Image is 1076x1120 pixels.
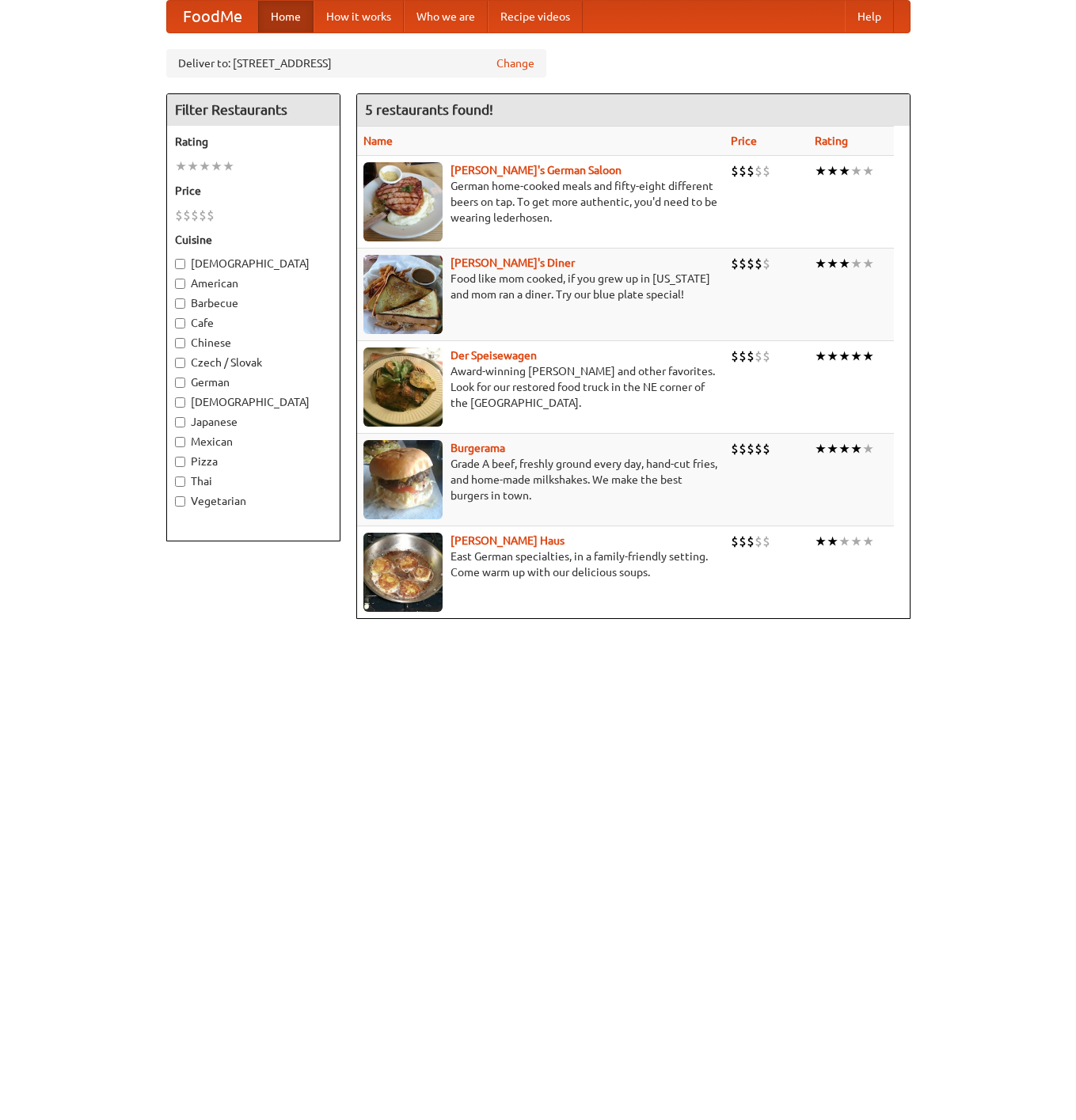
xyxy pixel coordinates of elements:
[731,440,739,457] li: $
[850,533,862,550] li: ★
[827,162,838,180] li: ★
[451,256,575,269] a: [PERSON_NAME]'s Diner
[175,414,332,430] label: Japanese
[175,493,332,509] label: Vegetarian
[258,1,314,32] a: Home
[451,164,622,177] a: [PERSON_NAME]'s German Saloon
[739,440,747,457] li: $
[755,533,762,550] li: $
[815,347,827,365] li: ★
[850,440,862,457] li: ★
[850,347,862,365] li: ★
[838,347,850,365] li: ★
[175,358,185,368] input: Czech / Slovak
[222,158,234,175] li: ★
[747,255,755,272] li: $
[363,255,443,334] img: sallys.jpg
[815,162,827,180] li: ★
[175,298,185,309] input: Barbecue
[175,355,332,370] label: Czech / Slovak
[363,347,443,427] img: speisewagen.jpg
[175,158,187,175] li: ★
[175,437,185,447] input: Mexican
[815,135,848,147] a: Rating
[199,207,207,224] li: $
[175,134,332,150] h5: Rating
[363,549,718,580] p: East German specialties, in a family-friendly setting. Come warm up with our delicious soups.
[175,315,332,331] label: Cafe
[827,440,838,457] li: ★
[363,271,718,302] p: Food like mom cooked, if you grew up in [US_STATE] and mom ran a diner. Try our blue plate special!
[175,259,185,269] input: [DEMOGRAPHIC_DATA]
[175,473,332,489] label: Thai
[827,347,838,365] li: ★
[838,162,850,180] li: ★
[747,347,755,365] li: $
[862,347,874,365] li: ★
[175,338,185,348] input: Chinese
[363,178,718,226] p: German home-cooked meals and fifty-eight different beers on tap. To get more authentic, you'd nee...
[167,1,258,32] a: FoodMe
[207,207,215,224] li: $
[747,440,755,457] li: $
[815,255,827,272] li: ★
[451,442,505,454] a: Burgerama
[187,158,199,175] li: ★
[365,102,493,117] ng-pluralize: 5 restaurants found!
[363,456,718,503] p: Grade A beef, freshly ground every day, hand-cut fries, and home-made milkshakes. We make the bes...
[755,255,762,272] li: $
[363,162,443,241] img: esthers.jpg
[175,434,332,450] label: Mexican
[827,255,838,272] li: ★
[451,534,565,547] a: [PERSON_NAME] Haus
[755,440,762,457] li: $
[838,255,850,272] li: ★
[166,49,546,78] div: Deliver to: [STREET_ADDRESS]
[762,162,770,180] li: $
[815,533,827,550] li: ★
[191,207,199,224] li: $
[175,496,185,507] input: Vegetarian
[731,347,739,365] li: $
[175,295,332,311] label: Barbecue
[739,347,747,365] li: $
[167,94,340,126] h4: Filter Restaurants
[404,1,488,32] a: Who we are
[815,440,827,457] li: ★
[488,1,583,32] a: Recipe videos
[175,417,185,427] input: Japanese
[175,275,332,291] label: American
[175,454,332,469] label: Pizza
[175,397,185,408] input: [DEMOGRAPHIC_DATA]
[496,55,534,71] a: Change
[731,162,739,180] li: $
[827,533,838,550] li: ★
[731,255,739,272] li: $
[363,363,718,411] p: Award-winning [PERSON_NAME] and other favorites. Look for our restored food truck in the NE corne...
[838,533,850,550] li: ★
[183,207,191,224] li: $
[175,457,185,467] input: Pizza
[175,476,185,487] input: Thai
[175,394,332,410] label: [DEMOGRAPHIC_DATA]
[731,135,757,147] a: Price
[175,378,185,388] input: German
[175,207,183,224] li: $
[739,255,747,272] li: $
[862,255,874,272] li: ★
[862,162,874,180] li: ★
[747,533,755,550] li: $
[175,374,332,390] label: German
[762,255,770,272] li: $
[862,440,874,457] li: ★
[739,162,747,180] li: $
[862,533,874,550] li: ★
[363,440,443,519] img: burgerama.jpg
[739,533,747,550] li: $
[175,335,332,351] label: Chinese
[451,349,537,362] a: Der Speisewagen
